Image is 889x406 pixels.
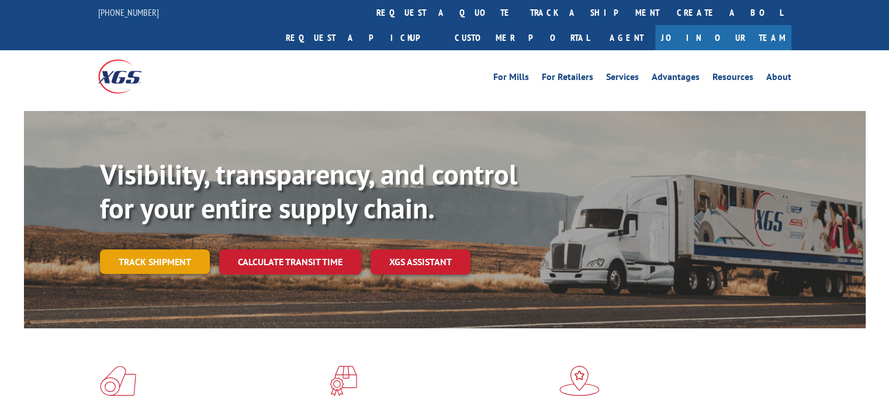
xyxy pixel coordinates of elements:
[559,366,600,396] img: xgs-icon-flagship-distribution-model-red
[100,156,517,226] b: Visibility, transparency, and control for your entire supply chain.
[277,25,446,50] a: Request a pickup
[330,366,357,396] img: xgs-icon-focused-on-flooring-red
[655,25,791,50] a: Join Our Team
[598,25,655,50] a: Agent
[542,72,593,85] a: For Retailers
[712,72,753,85] a: Resources
[100,366,136,396] img: xgs-icon-total-supply-chain-intelligence-red
[98,6,159,18] a: [PHONE_NUMBER]
[100,249,210,274] a: Track shipment
[766,72,791,85] a: About
[493,72,529,85] a: For Mills
[652,72,700,85] a: Advantages
[446,25,598,50] a: Customer Portal
[606,72,639,85] a: Services
[219,249,361,275] a: Calculate transit time
[371,249,471,275] a: XGS ASSISTANT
